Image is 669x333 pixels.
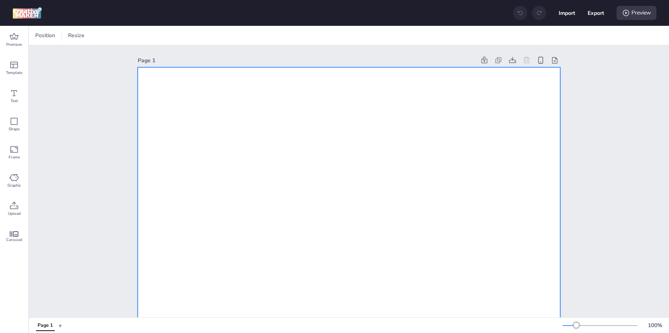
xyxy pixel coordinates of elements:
div: 100 % [646,321,664,329]
button: + [58,319,62,332]
img: logo Creative Maker [13,7,42,19]
span: Template [6,70,22,76]
button: Import [559,5,575,21]
span: Graphic [7,182,21,189]
span: Text [11,98,18,104]
span: Frame [9,154,20,160]
button: Export [588,5,604,21]
span: Upload [8,211,21,217]
span: Resize [67,31,86,40]
span: Position [34,31,57,40]
div: Tabs [32,319,58,332]
div: Preview [617,6,656,20]
span: Premium [6,41,22,48]
div: Page 1 [138,56,476,65]
span: Shape [9,126,20,132]
span: Carousel [6,237,22,243]
div: Page 1 [38,322,53,329]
